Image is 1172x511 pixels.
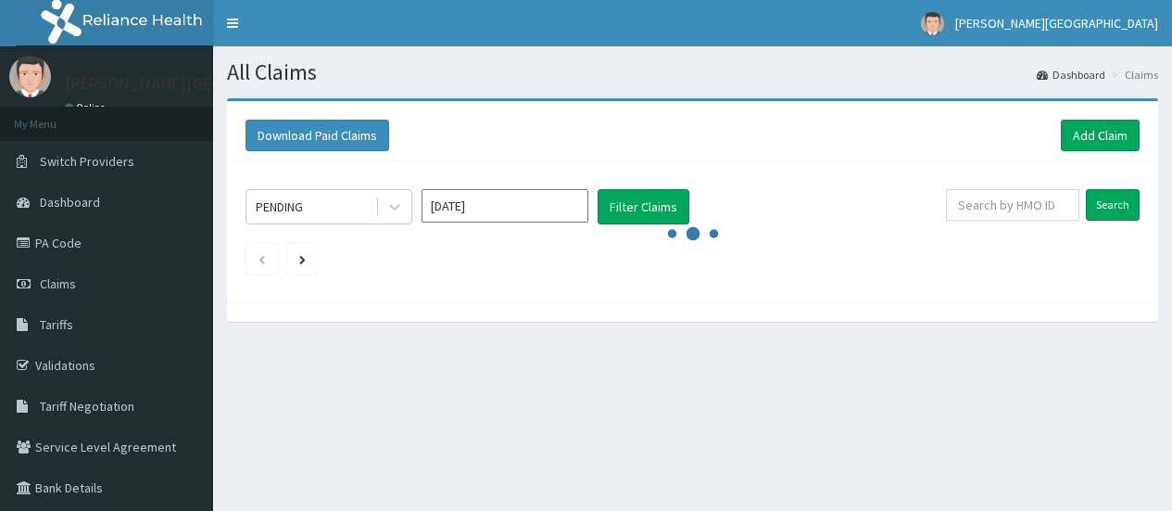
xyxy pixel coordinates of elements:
span: Tariff Negotiation [40,398,134,415]
div: PENDING [256,198,303,216]
a: Online [65,101,109,114]
a: Add Claim [1061,120,1140,151]
span: Dashboard [40,194,100,211]
img: User Image [9,56,51,97]
button: Filter Claims [598,189,689,224]
h1: All Claims [227,60,1158,84]
svg: audio-loading [665,206,721,262]
span: [PERSON_NAME][GEOGRAPHIC_DATA] [955,15,1158,32]
button: Download Paid Claims [246,120,389,151]
input: Search [1086,189,1140,221]
a: Previous page [258,250,266,267]
input: Select Month and Year [422,189,588,223]
span: Switch Providers [40,153,134,170]
li: Claims [1107,67,1158,83]
img: User Image [921,12,944,35]
span: Tariffs [40,316,73,333]
a: Next page [299,250,306,267]
span: Claims [40,275,76,292]
a: Dashboard [1037,67,1105,83]
input: Search by HMO ID [946,189,1079,221]
p: [PERSON_NAME][GEOGRAPHIC_DATA] [65,75,339,92]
